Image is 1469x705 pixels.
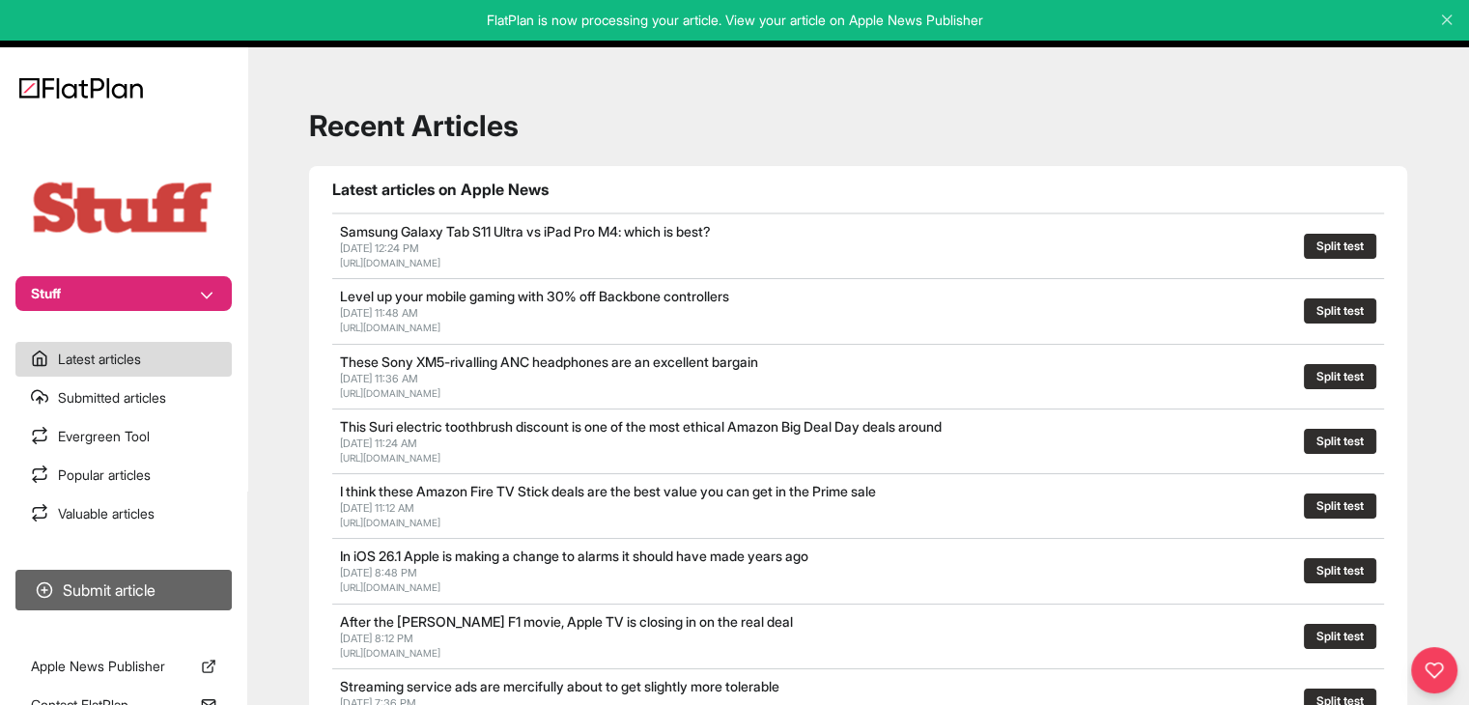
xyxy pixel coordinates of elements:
span: [DATE] 11:48 AM [340,306,418,320]
a: Apple News Publisher [15,649,232,684]
button: Split test [1304,558,1376,583]
a: Evergreen Tool [15,419,232,454]
img: Publication Logo [27,178,220,238]
p: FlatPlan is now processing your article. View your article on Apple News Publisher [14,11,1455,30]
img: Logo [19,77,143,99]
button: Split test [1304,364,1376,389]
h1: Recent Articles [309,108,1407,143]
a: Level up your mobile gaming with 30% off Backbone controllers [340,288,729,304]
a: [URL][DOMAIN_NAME] [340,387,440,399]
a: [URL][DOMAIN_NAME] [340,322,440,333]
a: [URL][DOMAIN_NAME] [340,257,440,268]
button: Split test [1304,493,1376,519]
button: Submit article [15,570,232,610]
button: Split test [1304,624,1376,649]
span: [DATE] 11:24 AM [340,437,417,450]
a: I think these Amazon Fire TV Stick deals are the best value you can get in the Prime sale [340,483,876,499]
span: [DATE] 8:48 PM [340,566,417,579]
a: [URL][DOMAIN_NAME] [340,581,440,593]
a: After the [PERSON_NAME] F1 movie, Apple TV is closing in on the real deal [340,613,793,630]
a: Latest articles [15,342,232,377]
a: [URL][DOMAIN_NAME] [340,452,440,464]
span: [DATE] 12:24 PM [340,241,419,255]
span: [DATE] 11:12 AM [340,501,414,515]
a: These Sony XM5-rivalling ANC headphones are an excellent bargain [340,353,758,370]
a: Popular articles [15,458,232,493]
a: Valuable articles [15,496,232,531]
a: In iOS 26.1 Apple is making a change to alarms it should have made years ago [340,548,808,564]
span: [DATE] 8:12 PM [340,632,413,645]
a: [URL][DOMAIN_NAME] [340,647,440,659]
a: Samsung Galaxy Tab S11 Ultra vs iPad Pro M4: which is best? [340,223,711,240]
button: Split test [1304,298,1376,324]
a: Streaming service ads are mercifully about to get slightly more tolerable [340,678,779,694]
a: Submitted articles [15,381,232,415]
button: Stuff [15,276,232,311]
button: Split test [1304,429,1376,454]
a: This Suri electric toothbrush discount is one of the most ethical Amazon Big Deal Day deals around [340,418,942,435]
h1: Latest articles on Apple News [332,178,1384,201]
span: [DATE] 11:36 AM [340,372,418,385]
button: Split test [1304,234,1376,259]
a: [URL][DOMAIN_NAME] [340,517,440,528]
